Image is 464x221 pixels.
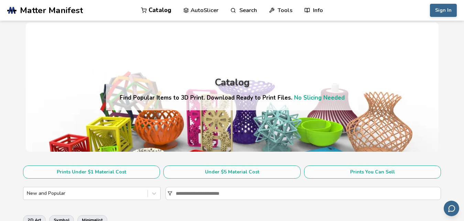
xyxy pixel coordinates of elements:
input: New and Popular [27,191,28,196]
button: Prints You Can Sell [304,165,441,179]
button: Send feedback via email [444,201,459,216]
button: Under $5 Material Cost [163,165,300,179]
div: Catalog [215,77,250,88]
h4: Find Popular Items to 3D Print. Download Ready to Print Files. [120,94,345,102]
button: Sign In [430,4,457,17]
a: No Slicing Needed [294,94,345,102]
button: Prints Under $1 Material Cost [23,165,160,179]
span: Matter Manifest [20,6,83,15]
